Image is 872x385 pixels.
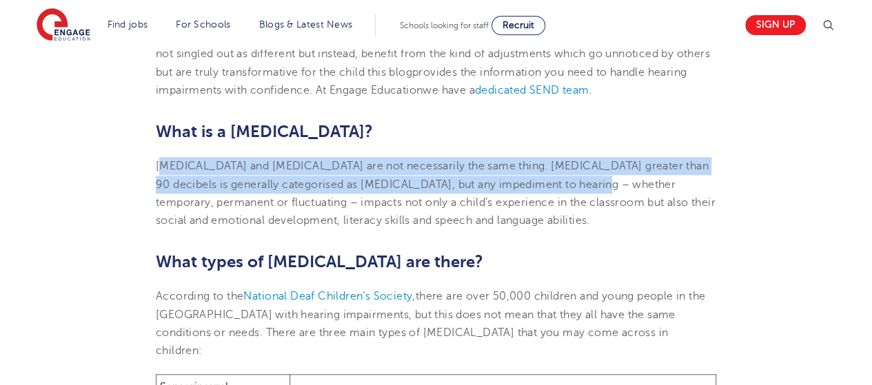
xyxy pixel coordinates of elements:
[176,19,230,30] a: For Schools
[156,290,243,302] span: According to the
[156,252,483,271] span: What types of [MEDICAL_DATA] are there?
[259,19,353,30] a: Blogs & Latest News
[37,8,90,43] img: Engage Education
[156,160,716,227] span: [MEDICAL_DATA] and [MEDICAL_DATA] are not necessarily the same thing. [MEDICAL_DATA] greater than...
[156,30,713,79] span: The ideal environment for many [MEDICAL_DATA] children to learn is one in which they are not sing...
[156,287,716,360] p: ,
[108,19,148,30] a: Find jobs
[156,326,668,357] span: There are three main types of [MEDICAL_DATA] that you may come across in children:
[475,84,589,96] a: dedicated SEND team
[310,84,423,96] span: . At Engage Education
[745,15,806,35] a: Sign up
[243,290,412,302] a: National Deaf Children’s Society
[156,122,373,141] span: What is a [MEDICAL_DATA]?
[491,16,545,35] a: Recruit
[156,290,705,339] span: there are over 50,000 children and young people in the [GEOGRAPHIC_DATA] with hearing impairments...
[400,21,489,30] span: Schools looking for staff
[503,20,534,30] span: Recruit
